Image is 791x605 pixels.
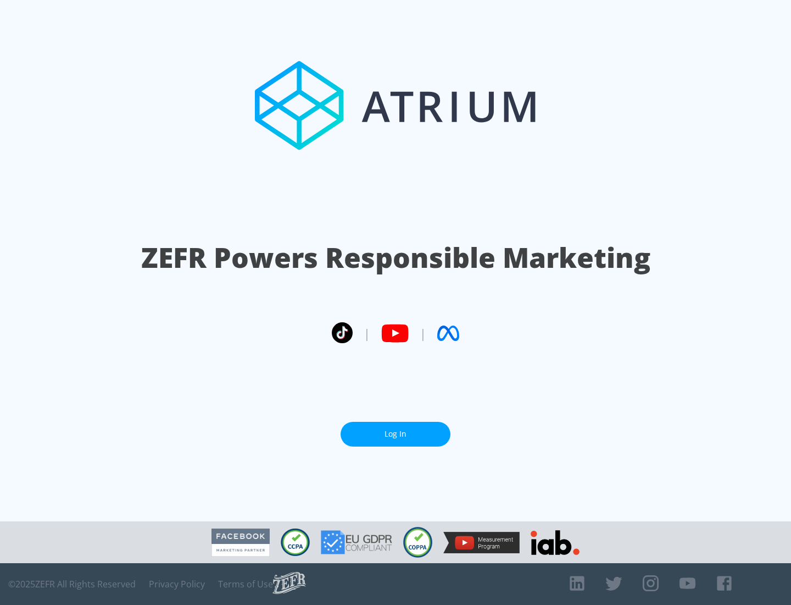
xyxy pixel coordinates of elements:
h1: ZEFR Powers Responsible Marketing [141,239,650,277]
span: | [420,325,426,342]
img: COPPA Compliant [403,527,432,558]
img: GDPR Compliant [321,530,392,554]
img: CCPA Compliant [281,529,310,556]
img: YouTube Measurement Program [443,532,520,553]
img: Facebook Marketing Partner [211,529,270,557]
img: IAB [531,530,580,555]
span: | [364,325,370,342]
a: Terms of Use [218,579,273,590]
span: © 2025 ZEFR All Rights Reserved [8,579,136,590]
a: Log In [341,422,450,447]
a: Privacy Policy [149,579,205,590]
